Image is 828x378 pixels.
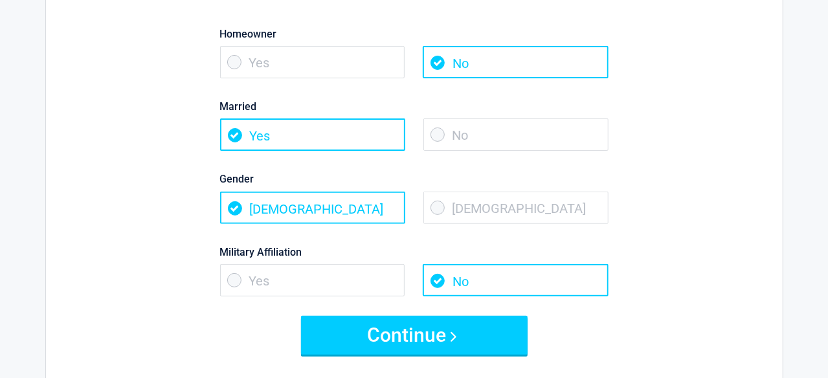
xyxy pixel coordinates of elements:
label: Homeowner [220,25,609,43]
label: Gender [220,170,609,188]
span: Yes [220,264,405,296]
span: [DEMOGRAPHIC_DATA] [423,192,609,224]
label: Married [220,98,609,115]
button: Continue [301,316,528,355]
span: No [423,46,608,78]
label: Military Affiliation [220,243,609,261]
span: No [423,264,608,296]
span: [DEMOGRAPHIC_DATA] [220,192,405,224]
span: Yes [220,46,405,78]
span: No [423,118,609,151]
span: Yes [220,118,405,151]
